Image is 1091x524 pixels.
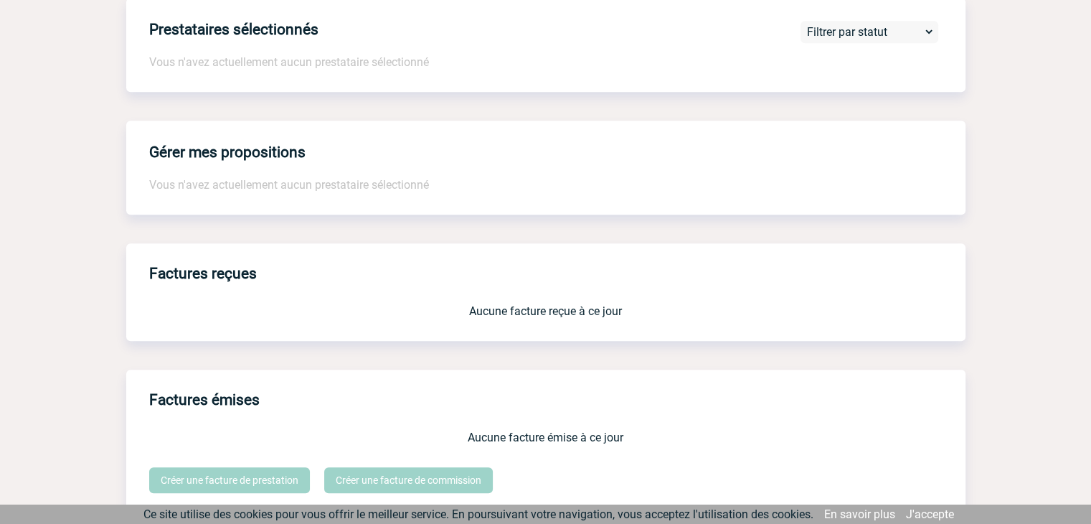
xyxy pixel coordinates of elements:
h4: Gérer mes propositions [149,144,306,161]
h3: Factures reçues [149,255,965,293]
a: J'accepte [906,507,954,521]
span: Ce site utilise des cookies pour vous offrir le meilleur service. En poursuivant votre navigation... [143,507,813,521]
h4: Prestataires sélectionnés [149,21,318,38]
a: Créer une facture de prestation [149,467,310,493]
p: Aucune facture émise à ce jour [149,431,943,444]
p: Vous n'avez actuellement aucun prestataire sélectionné [149,178,943,192]
p: Vous n'avez actuellement aucun prestataire sélectionné [149,55,965,69]
h3: Factures émises [149,381,965,419]
a: En savoir plus [824,507,895,521]
a: Créer une facture de commission [324,467,493,493]
p: Aucune facture reçue à ce jour [149,304,943,318]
